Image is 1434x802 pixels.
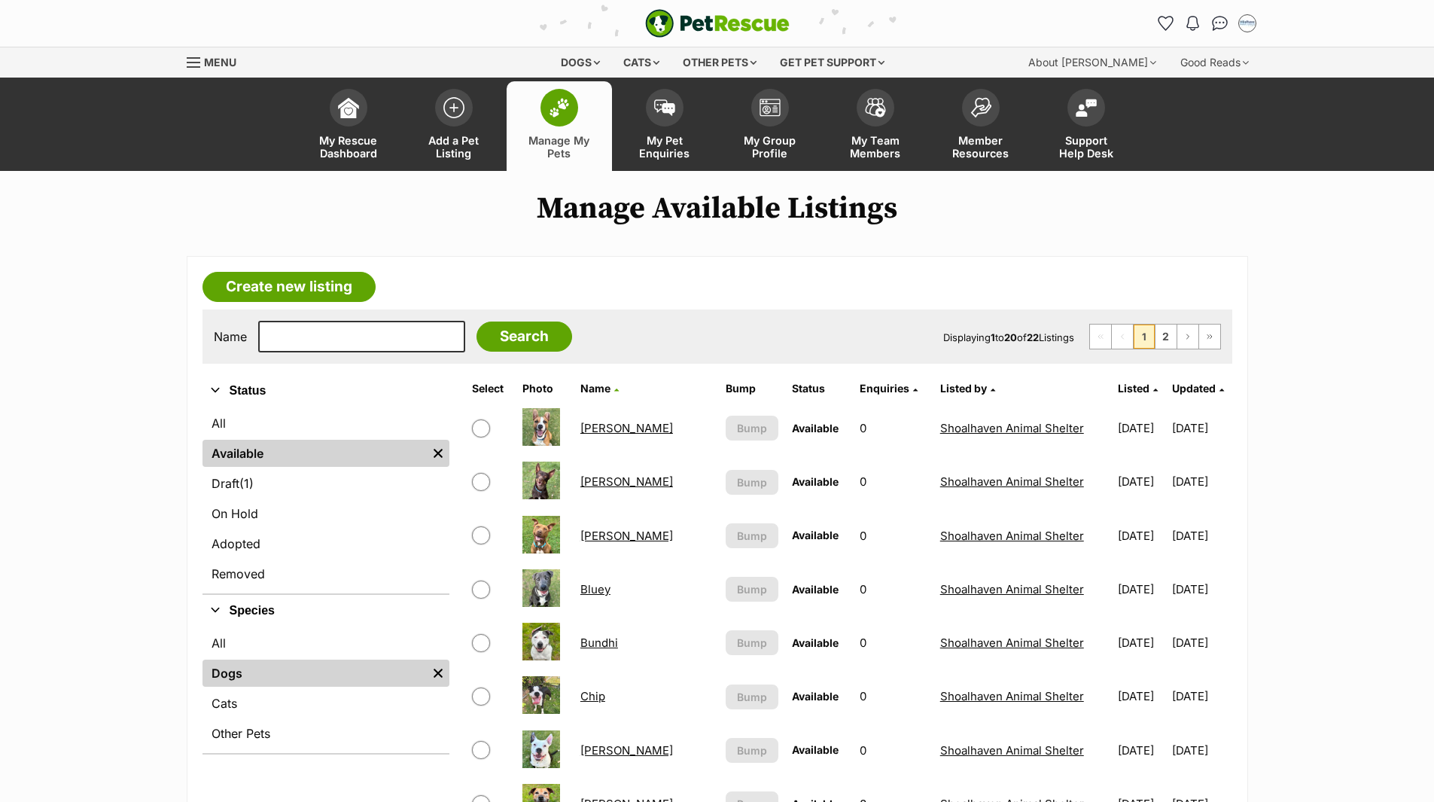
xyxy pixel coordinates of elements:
[792,636,839,649] span: Available
[1199,325,1220,349] a: Last page
[792,690,839,703] span: Available
[580,743,673,758] a: [PERSON_NAME]
[737,474,767,490] span: Bump
[865,98,886,117] img: team-members-icon-5396bd8760b3fe7c0b43da4ab00e1e3bb1a5d9ba89233759b79545d2d3fc5d0d.svg
[991,331,995,343] strong: 1
[580,636,618,650] a: Bundhi
[202,381,449,401] button: Status
[1112,563,1171,615] td: [DATE]
[854,563,933,615] td: 0
[737,528,767,544] span: Bump
[1004,331,1017,343] strong: 20
[792,475,839,488] span: Available
[854,670,933,722] td: 0
[672,47,767,78] div: Other pets
[420,134,488,160] span: Add a Pet Listing
[943,331,1074,343] span: Displaying to of Listings
[1134,325,1155,349] span: Page 1
[1235,11,1259,35] button: My account
[202,690,449,717] a: Cats
[214,330,247,343] label: Name
[1112,617,1171,669] td: [DATE]
[1089,324,1221,349] nav: Pagination
[427,660,449,687] a: Remove filter
[1172,402,1231,454] td: [DATE]
[1172,563,1231,615] td: [DATE]
[1090,325,1111,349] span: First page
[580,382,610,395] span: Name
[726,577,778,602] button: Bump
[202,470,449,497] a: Draft
[202,630,449,657] a: All
[296,81,401,171] a: My Rescue Dashboard
[1112,456,1171,508] td: [DATE]
[1172,724,1231,776] td: [DATE]
[854,617,933,669] td: 0
[726,416,778,441] button: Bump
[187,47,247,75] a: Menu
[427,440,449,467] a: Remove filter
[940,474,1084,489] a: Shoalhaven Animal Shelter
[443,97,464,118] img: add-pet-listing-icon-0afa8454b4691262ce3f59096e99ab1cd57d4a30225e0717b998d2c9b9846f56.svg
[737,420,767,436] span: Bump
[1118,382,1158,395] a: Listed
[720,377,784,401] th: Bump
[202,660,427,687] a: Dogs
[202,500,449,527] a: On Hold
[760,99,781,117] img: group-profile-icon-3fa3cf56718a62981997c0bc7e787c4b2cf8bcc04b72c1350f741eb67cf2f40e.svg
[1181,11,1205,35] button: Notifications
[315,134,382,160] span: My Rescue Dashboard
[1155,325,1177,349] a: Page 2
[1112,670,1171,722] td: [DATE]
[645,9,790,38] img: logo-e224e6f780fb5917bec1dbf3a21bbac754714ae5b6737aabdf751b685950b380.svg
[580,689,605,703] a: Chip
[239,474,254,492] span: (1)
[1154,11,1178,35] a: Favourites
[842,134,909,160] span: My Team Members
[612,81,717,171] a: My Pet Enquiries
[550,47,610,78] div: Dogs
[823,81,928,171] a: My Team Members
[792,529,839,541] span: Available
[631,134,699,160] span: My Pet Enquiries
[737,581,767,597] span: Bump
[202,410,449,437] a: All
[466,377,516,401] th: Select
[940,582,1084,596] a: Shoalhaven Animal Shelter
[1172,456,1231,508] td: [DATE]
[726,685,778,709] button: Bump
[940,636,1084,650] a: Shoalhaven Animal Shelter
[1240,16,1255,31] img: Jodie Parnell profile pic
[476,322,572,352] input: Search
[947,134,1015,160] span: Member Resources
[645,9,790,38] a: PetRescue
[860,382,909,395] span: translation missing: en.admin.listings.index.attributes.enquiries
[928,81,1034,171] a: Member Resources
[202,627,449,753] div: Species
[792,743,839,756] span: Available
[1172,670,1231,722] td: [DATE]
[940,743,1084,758] a: Shoalhaven Animal Shelter
[654,99,675,116] img: pet-enquiries-icon-7e3ad2cf08bfb03b45e93fb7055b45f3efa6380592205ae92323e6603595dc1f.svg
[854,402,933,454] td: 0
[940,529,1084,543] a: Shoalhaven Animal Shelter
[792,422,839,435] span: Available
[580,529,673,543] a: [PERSON_NAME]
[940,421,1084,435] a: Shoalhaven Animal Shelter
[613,47,670,78] div: Cats
[338,97,359,118] img: dashboard-icon-eb2f2d2d3e046f16d808141f083e7271f6b2e854fb5c12c21221c1fb7104beca.svg
[1172,510,1231,562] td: [DATE]
[726,470,778,495] button: Bump
[580,421,673,435] a: [PERSON_NAME]
[1172,382,1216,395] span: Updated
[726,523,778,548] button: Bump
[1154,11,1259,35] ul: Account quick links
[940,382,995,395] a: Listed by
[1177,325,1198,349] a: Next page
[854,510,933,562] td: 0
[580,582,610,596] a: Bluey
[1212,16,1228,31] img: chat-41dd97257d64d25036548639549fe6c8038ab92f7586957e7f3b1b290dea8141.svg
[1208,11,1232,35] a: Conversations
[792,583,839,596] span: Available
[507,81,612,171] a: Manage My Pets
